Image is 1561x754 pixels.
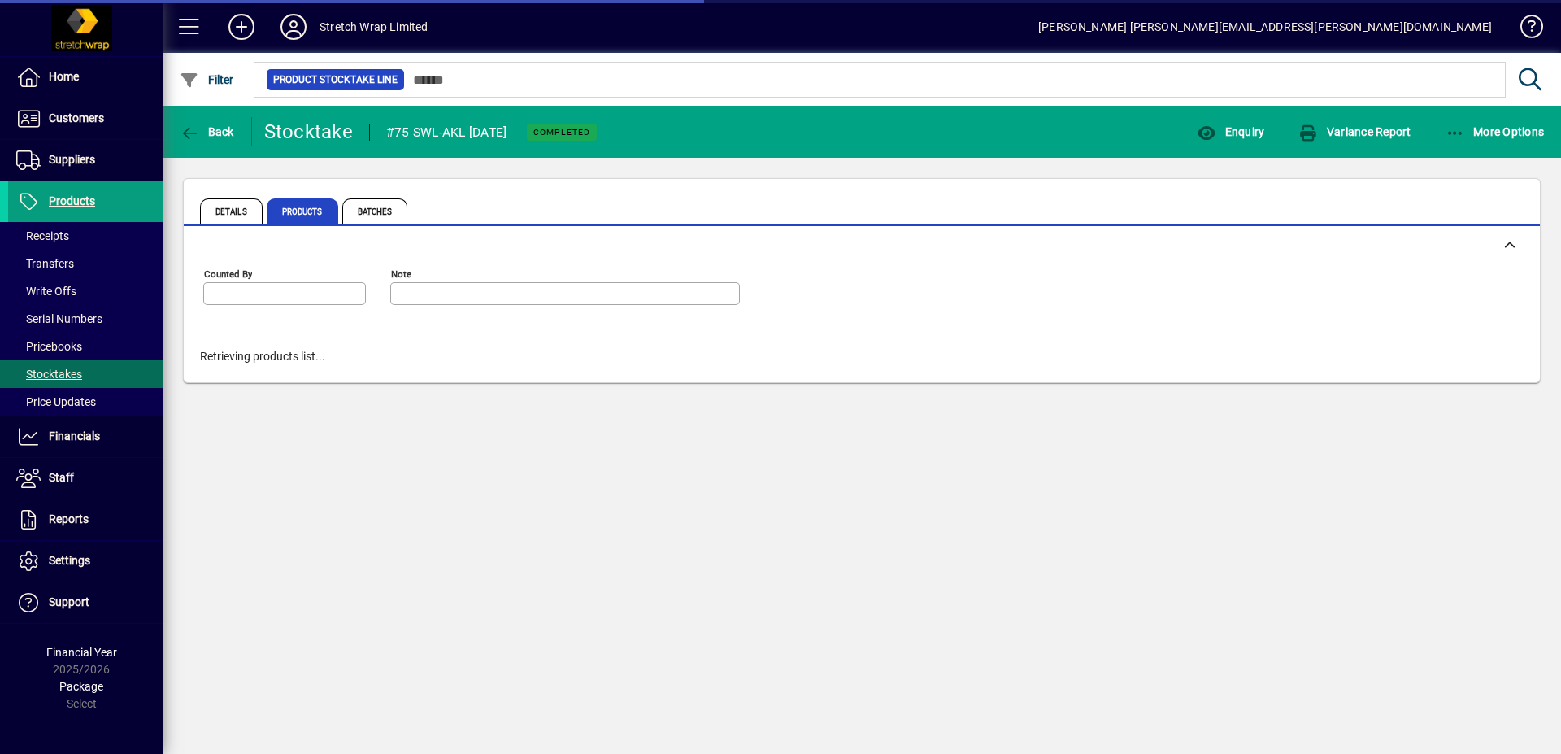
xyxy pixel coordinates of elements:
[267,12,320,41] button: Profile
[59,680,103,693] span: Package
[8,499,163,540] a: Reports
[8,222,163,250] a: Receipts
[16,312,102,325] span: Serial Numbers
[16,368,82,381] span: Stocktakes
[46,646,117,659] span: Financial Year
[49,111,104,124] span: Customers
[8,388,163,416] a: Price Updates
[1441,117,1549,146] button: More Options
[533,127,590,137] span: Completed
[8,360,163,388] a: Stocktakes
[8,305,163,333] a: Serial Numbers
[180,73,234,86] span: Filter
[200,198,263,224] span: Details
[16,285,76,298] span: Write Offs
[49,153,95,166] span: Suppliers
[1193,117,1268,146] button: Enquiry
[176,65,238,94] button: Filter
[273,72,398,88] span: Product Stocktake Line
[49,595,89,608] span: Support
[1508,3,1541,56] a: Knowledge Base
[1298,125,1411,138] span: Variance Report
[8,277,163,305] a: Write Offs
[184,332,1540,381] div: Retrieving products list...
[16,257,74,270] span: Transfers
[16,395,96,408] span: Price Updates
[264,119,353,145] div: Stocktake
[8,541,163,582] a: Settings
[49,471,74,484] span: Staff
[49,70,79,83] span: Home
[49,194,95,207] span: Products
[204,268,252,280] mat-label: Counted By
[49,512,89,525] span: Reports
[1038,14,1492,40] div: [PERSON_NAME] [PERSON_NAME][EMAIL_ADDRESS][PERSON_NAME][DOMAIN_NAME]
[267,198,338,224] span: Products
[180,125,234,138] span: Back
[49,429,100,442] span: Financials
[1197,125,1264,138] span: Enquiry
[8,333,163,360] a: Pricebooks
[1294,117,1415,146] button: Variance Report
[8,416,163,457] a: Financials
[386,120,507,146] div: #75 SWL-AKL [DATE]
[8,582,163,623] a: Support
[8,98,163,139] a: Customers
[391,268,411,280] mat-label: Note
[320,14,428,40] div: Stretch Wrap Limited
[8,458,163,499] a: Staff
[1446,125,1545,138] span: More Options
[163,117,252,146] app-page-header-button: Back
[342,198,408,224] span: Batches
[8,57,163,98] a: Home
[176,117,238,146] button: Back
[215,12,267,41] button: Add
[49,554,90,567] span: Settings
[16,229,69,242] span: Receipts
[8,140,163,181] a: Suppliers
[16,340,82,353] span: Pricebooks
[8,250,163,277] a: Transfers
